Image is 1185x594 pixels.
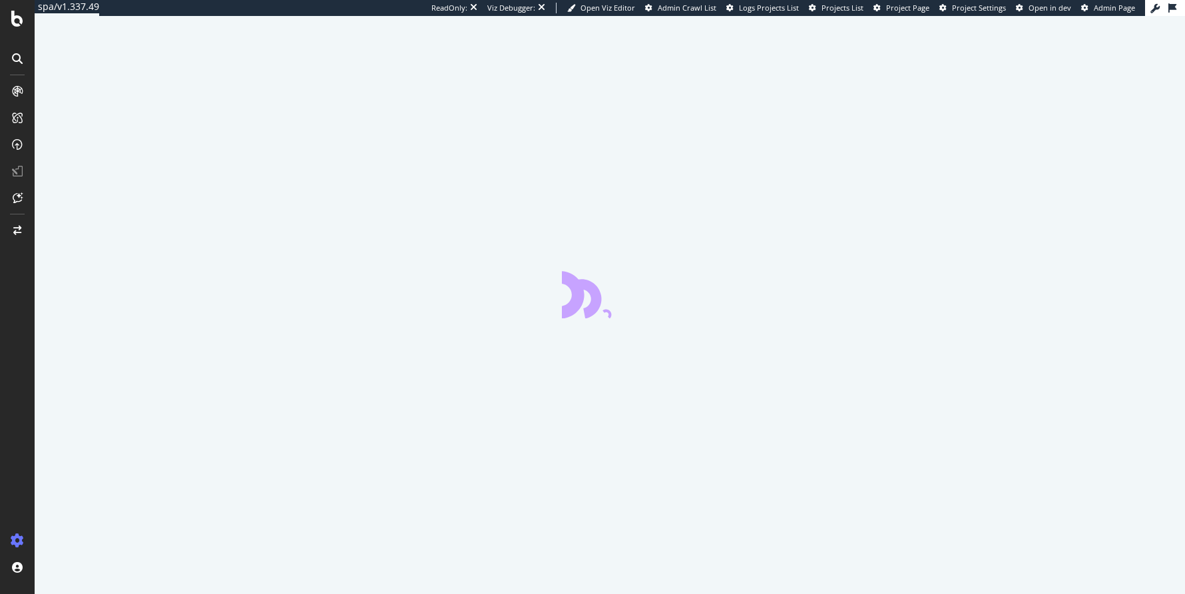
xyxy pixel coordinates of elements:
[1081,3,1135,13] a: Admin Page
[487,3,535,13] div: Viz Debugger:
[567,3,635,13] a: Open Viz Editor
[939,3,1006,13] a: Project Settings
[809,3,863,13] a: Projects List
[658,3,716,13] span: Admin Crawl List
[562,270,658,318] div: animation
[739,3,799,13] span: Logs Projects List
[873,3,929,13] a: Project Page
[431,3,467,13] div: ReadOnly:
[952,3,1006,13] span: Project Settings
[1029,3,1071,13] span: Open in dev
[822,3,863,13] span: Projects List
[886,3,929,13] span: Project Page
[1094,3,1135,13] span: Admin Page
[726,3,799,13] a: Logs Projects List
[645,3,716,13] a: Admin Crawl List
[581,3,635,13] span: Open Viz Editor
[1016,3,1071,13] a: Open in dev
